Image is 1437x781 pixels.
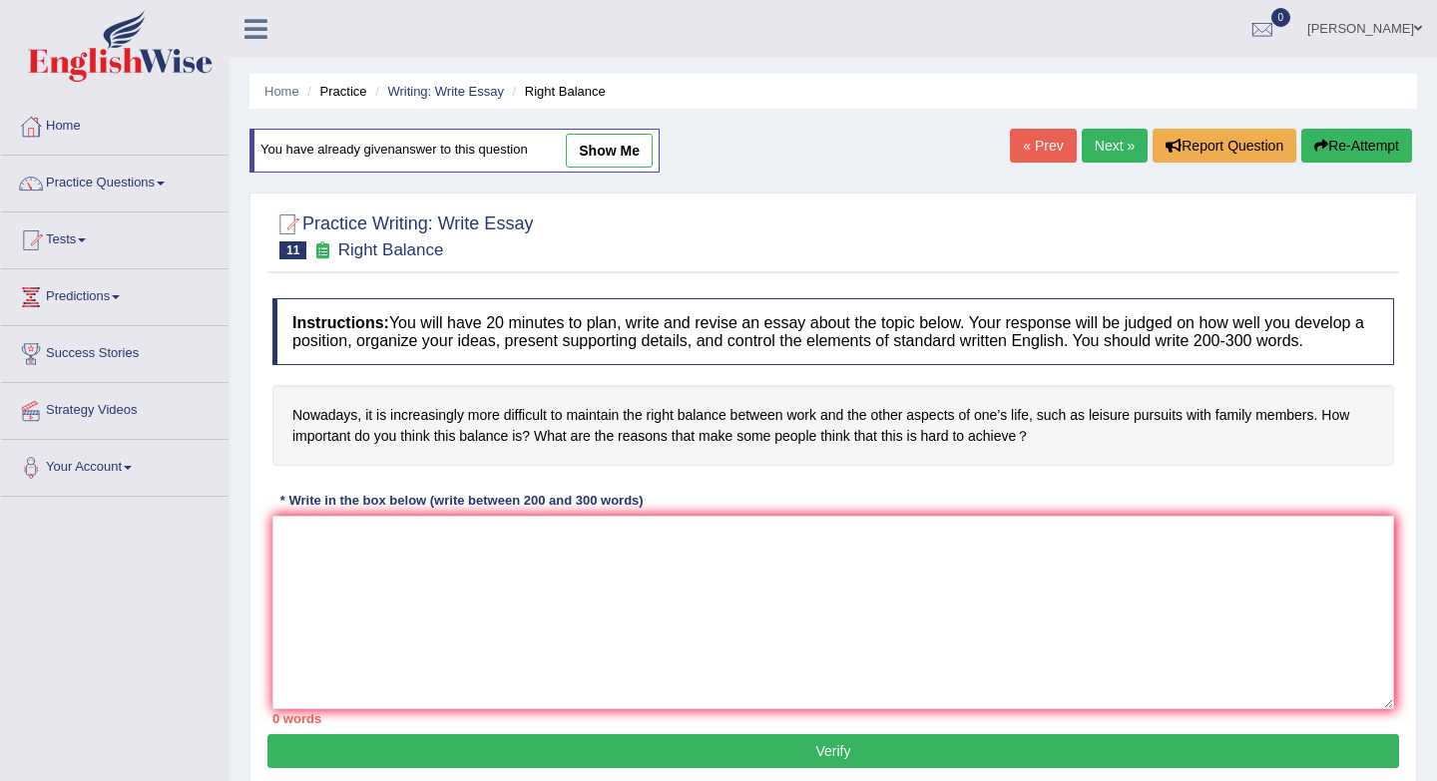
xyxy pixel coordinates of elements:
a: Home [1,99,229,149]
button: Report Question [1153,129,1296,163]
span: 11 [279,241,306,259]
a: Practice Questions [1,156,229,205]
a: Strategy Videos [1,383,229,433]
button: Re-Attempt [1301,129,1412,163]
h2: Practice Writing: Write Essay [272,209,533,259]
a: Home [264,84,299,99]
div: You have already given answer to this question [249,129,660,173]
a: « Prev [1010,129,1076,163]
div: 0 words [272,709,1394,728]
a: Success Stories [1,326,229,376]
a: show me [566,134,653,168]
small: Exam occurring question [311,241,332,260]
h4: Nowadays, it is increasingly more difficult to maintain the right balance between work and the ot... [272,385,1394,466]
a: Writing: Write Essay [387,84,504,99]
div: * Write in the box below (write between 200 and 300 words) [272,491,651,510]
button: Verify [267,734,1399,768]
a: Your Account [1,440,229,490]
b: Instructions: [292,314,389,331]
a: Tests [1,212,229,262]
h4: You will have 20 minutes to plan, write and revise an essay about the topic below. Your response ... [272,298,1394,365]
a: Next » [1082,129,1148,163]
li: Practice [302,82,366,101]
a: Predictions [1,269,229,319]
span: 0 [1271,8,1291,27]
small: Right Balance [338,240,444,259]
li: Right Balance [508,82,606,101]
